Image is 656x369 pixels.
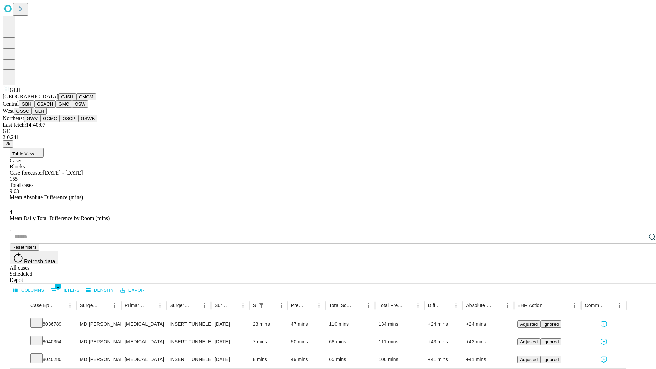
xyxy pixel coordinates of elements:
[379,303,403,308] div: Total Predicted Duration
[253,351,284,368] div: 8 mins
[329,303,354,308] div: Total Scheduled Duration
[585,303,604,308] div: Comments
[80,303,100,308] div: Surgeon Name
[3,134,653,140] div: 2.0.241
[84,285,116,296] button: Density
[543,301,552,310] button: Sort
[125,351,163,368] div: [MEDICAL_DATA]
[5,141,10,147] span: @
[60,115,78,122] button: OSCP
[543,322,559,327] span: Ignored
[541,338,561,345] button: Ignored
[541,320,561,328] button: Ignored
[541,356,561,363] button: Ignored
[100,301,110,310] button: Sort
[30,333,73,351] div: 8040354
[30,351,73,368] div: 8040280
[517,303,542,308] div: EHR Action
[314,301,324,310] button: Menu
[503,301,512,310] button: Menu
[170,333,208,351] div: INSERT TUNNELED CENTRAL VENOUS ACCESS WITH SUBQ PORT
[10,148,44,158] button: Table View
[215,303,228,308] div: Surgery Date
[10,87,21,93] span: GLH
[10,170,43,176] span: Case forecaster
[428,303,441,308] div: Difference
[65,301,75,310] button: Menu
[329,351,372,368] div: 65 mins
[13,336,24,348] button: Expand
[24,259,55,264] span: Refresh data
[10,209,12,215] span: 4
[413,301,423,310] button: Menu
[80,333,118,351] div: MD [PERSON_NAME]
[615,301,625,310] button: Menu
[125,333,163,351] div: [MEDICAL_DATA]
[520,357,538,362] span: Adjusted
[229,301,238,310] button: Sort
[253,315,284,333] div: 23 mins
[517,320,541,328] button: Adjusted
[605,301,615,310] button: Sort
[215,351,246,368] div: [DATE]
[253,333,284,351] div: 7 mins
[379,333,421,351] div: 111 mins
[570,301,579,310] button: Menu
[257,301,266,310] div: 1 active filter
[253,303,256,308] div: Scheduled In Room Duration
[543,339,559,344] span: Ignored
[291,303,304,308] div: Predicted In Room Duration
[10,215,110,221] span: Mean Daily Total Difference by Room (mins)
[12,151,34,156] span: Table View
[543,357,559,362] span: Ignored
[517,356,541,363] button: Adjusted
[215,315,246,333] div: [DATE]
[291,351,323,368] div: 49 mins
[10,244,39,251] button: Reset filters
[428,315,459,333] div: +24 mins
[291,333,323,351] div: 50 mins
[10,176,18,182] span: 155
[10,194,83,200] span: Mean Absolute Difference (mins)
[170,315,208,333] div: INSERT TUNNELED CENTRAL VENOUS ACCESS WITH SUBQ PORT
[3,140,13,148] button: @
[3,115,24,121] span: Northeast
[517,338,541,345] button: Adjusted
[3,128,653,134] div: GEI
[354,301,364,310] button: Sort
[428,333,459,351] div: +43 mins
[3,94,58,99] span: [GEOGRAPHIC_DATA]
[56,100,72,108] button: GMC
[43,170,83,176] span: [DATE] - [DATE]
[30,303,55,308] div: Case Epic Id
[80,315,118,333] div: MD [PERSON_NAME]
[451,301,461,310] button: Menu
[215,333,246,351] div: [DATE]
[329,315,372,333] div: 110 mins
[466,333,510,351] div: +43 mins
[12,245,36,250] span: Reset filters
[466,315,510,333] div: +24 mins
[520,322,538,327] span: Adjusted
[76,93,96,100] button: GMCM
[13,318,24,330] button: Expand
[276,301,286,310] button: Menu
[34,100,56,108] button: GSACH
[466,303,492,308] div: Absolute Difference
[170,351,208,368] div: INSERT TUNNELED CENTRAL VENOUS ACCESS WITH SUBQ PORT
[19,100,34,108] button: GBH
[10,182,33,188] span: Total cases
[267,301,276,310] button: Sort
[58,93,76,100] button: GJSH
[146,301,155,310] button: Sort
[404,301,413,310] button: Sort
[110,301,120,310] button: Menu
[3,122,45,128] span: Last fetch: 14:40:07
[257,301,266,310] button: Show filters
[13,354,24,366] button: Expand
[119,285,149,296] button: Export
[14,108,32,115] button: OSSC
[200,301,209,310] button: Menu
[56,301,65,310] button: Sort
[291,315,323,333] div: 47 mins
